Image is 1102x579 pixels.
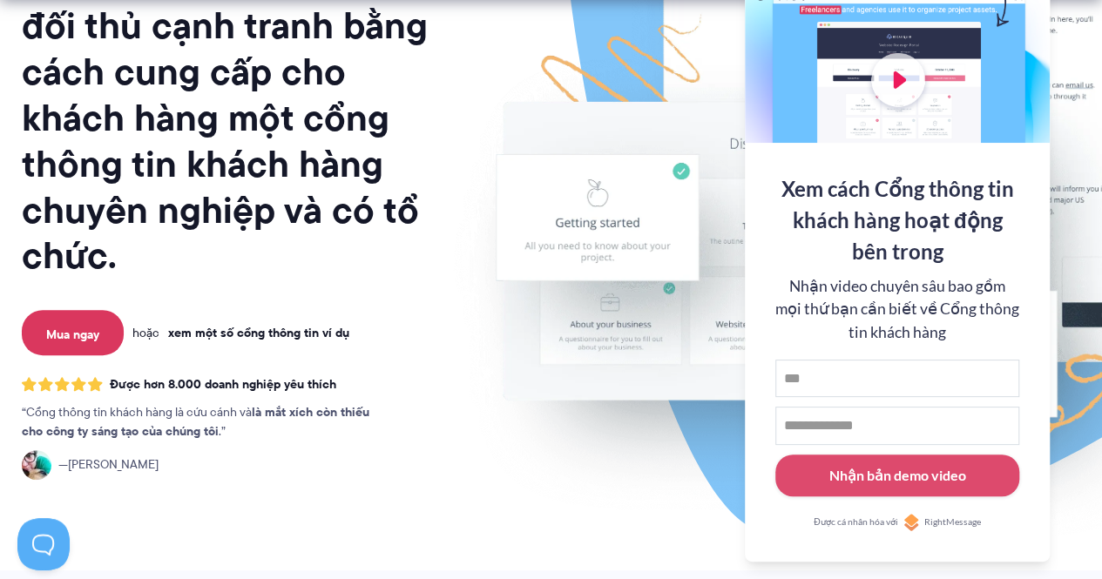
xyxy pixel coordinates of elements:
font: [PERSON_NAME] [68,455,159,473]
button: Nhận bản demo video [775,454,1019,497]
font: Cổng thông tin khách hàng là cứu cánh và [26,403,252,421]
font: xem một số cổng thông tin ví dụ [168,323,349,342]
font: là mắt xích còn thiếu cho công ty sáng tạo của chúng tôi [22,402,369,441]
a: Mua ngay [22,310,124,355]
font: Được hơn 8.000 doanh nghiệp yêu thích [110,374,336,394]
font: . [219,422,221,440]
font: Mua ngay [46,324,99,343]
img: Được cá nhân hóa với RightMessage [903,514,920,531]
iframe: Chuyển đổi Hỗ trợ khách hàng [17,518,70,570]
font: hoặc [132,324,159,341]
a: xem một số cổng thông tin ví dụ [168,325,349,340]
font: Xem cách Cổng thông tin khách hàng hoạt động bên trong [781,176,1014,264]
font: Được cá nhân hóa với [814,516,898,527]
font: Nhận video chuyên sâu bao gồm mọi thứ bạn cần biết về Cổng thông tin khách hàng [775,277,1019,341]
font: Nhận bản demo video [829,467,966,483]
font: RightMessage [924,516,981,527]
a: Được cá nhân hóa vớiRightMessage [775,514,1019,531]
